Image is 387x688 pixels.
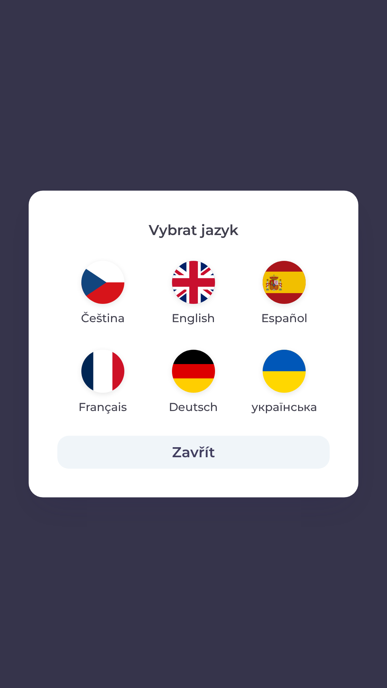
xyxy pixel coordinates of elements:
[172,310,215,327] p: English
[263,261,306,304] img: es flag
[239,344,330,421] button: українська
[172,350,215,393] img: de flag
[64,255,142,333] button: Čeština
[81,350,124,393] img: fr flag
[244,255,325,333] button: Español
[261,310,307,327] p: Español
[81,261,124,304] img: cs flag
[169,398,218,416] p: Deutsch
[172,261,215,304] img: en flag
[61,344,144,421] button: Français
[154,255,232,333] button: English
[152,344,235,421] button: Deutsch
[81,310,125,327] p: Čeština
[78,398,127,416] p: Français
[57,219,330,241] p: Vybrat jazyk
[263,350,306,393] img: uk flag
[57,436,330,469] button: Zavřít
[252,398,317,416] p: українська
